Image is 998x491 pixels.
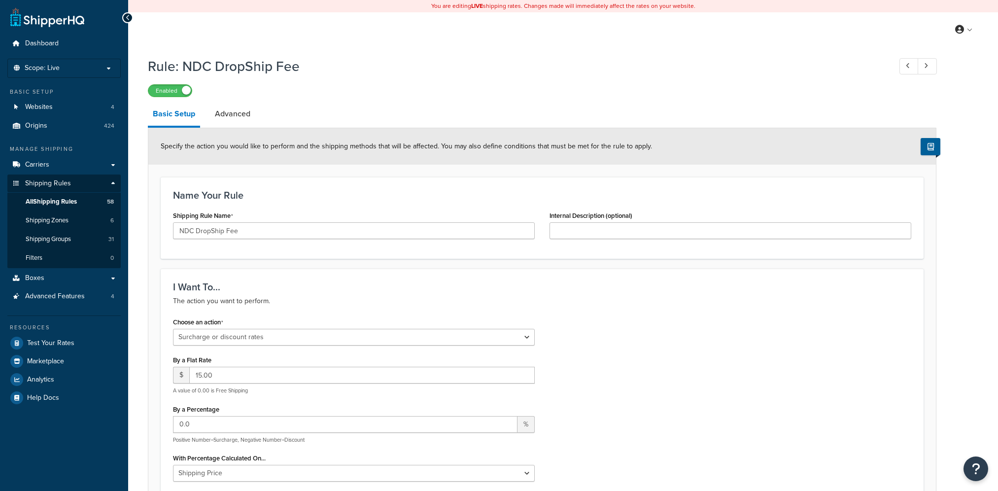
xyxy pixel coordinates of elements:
[25,122,47,130] span: Origins
[25,292,85,301] span: Advanced Features
[173,212,233,220] label: Shipping Rule Name
[7,230,121,248] a: Shipping Groups31
[7,117,121,135] li: Origins
[108,235,114,244] span: 31
[107,198,114,206] span: 58
[25,179,71,188] span: Shipping Rules
[7,156,121,174] a: Carriers
[7,35,121,53] a: Dashboard
[7,175,121,268] li: Shipping Rules
[173,190,911,201] h3: Name Your Rule
[7,287,121,306] li: Advanced Features
[26,198,77,206] span: All Shipping Rules
[921,138,940,155] button: Show Help Docs
[7,287,121,306] a: Advanced Features4
[26,254,42,262] span: Filters
[7,211,121,230] li: Shipping Zones
[173,356,211,364] label: By a Flat Rate
[25,39,59,48] span: Dashboard
[7,98,121,116] li: Websites
[148,102,200,128] a: Basic Setup
[27,339,74,348] span: Test Your Rates
[161,141,652,151] span: Specify the action you would like to perform and the shipping methods that will be affected. You ...
[25,161,49,169] span: Carriers
[7,145,121,153] div: Manage Shipping
[25,64,60,72] span: Scope: Live
[27,357,64,366] span: Marketplace
[173,455,266,462] label: With Percentage Calculated On...
[7,389,121,407] a: Help Docs
[110,216,114,225] span: 6
[173,367,189,384] span: $
[26,216,69,225] span: Shipping Zones
[7,371,121,388] a: Analytics
[7,230,121,248] li: Shipping Groups
[25,274,44,282] span: Boxes
[7,249,121,267] li: Filters
[7,352,121,370] a: Marketplace
[7,193,121,211] a: AllShipping Rules58
[918,58,937,74] a: Next Record
[964,456,988,481] button: Open Resource Center
[7,175,121,193] a: Shipping Rules
[550,212,632,219] label: Internal Description (optional)
[25,103,53,111] span: Websites
[148,57,881,76] h1: Rule: NDC DropShip Fee
[111,103,114,111] span: 4
[173,387,535,394] p: A value of 0.00 is Free Shipping
[173,318,223,326] label: Choose an action
[7,269,121,287] a: Boxes
[173,295,911,307] p: The action you want to perform.
[173,406,219,413] label: By a Percentage
[517,416,535,433] span: %
[27,394,59,402] span: Help Docs
[7,88,121,96] div: Basic Setup
[173,281,911,292] h3: I Want To...
[7,211,121,230] a: Shipping Zones6
[7,98,121,116] a: Websites4
[110,254,114,262] span: 0
[471,1,483,10] b: LIVE
[173,436,535,444] p: Positive Number=Surcharge, Negative Number=Discount
[7,249,121,267] a: Filters0
[111,292,114,301] span: 4
[899,58,919,74] a: Previous Record
[26,235,71,244] span: Shipping Groups
[148,85,192,97] label: Enabled
[7,117,121,135] a: Origins424
[27,376,54,384] span: Analytics
[210,102,255,126] a: Advanced
[7,323,121,332] div: Resources
[104,122,114,130] span: 424
[7,334,121,352] a: Test Your Rates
